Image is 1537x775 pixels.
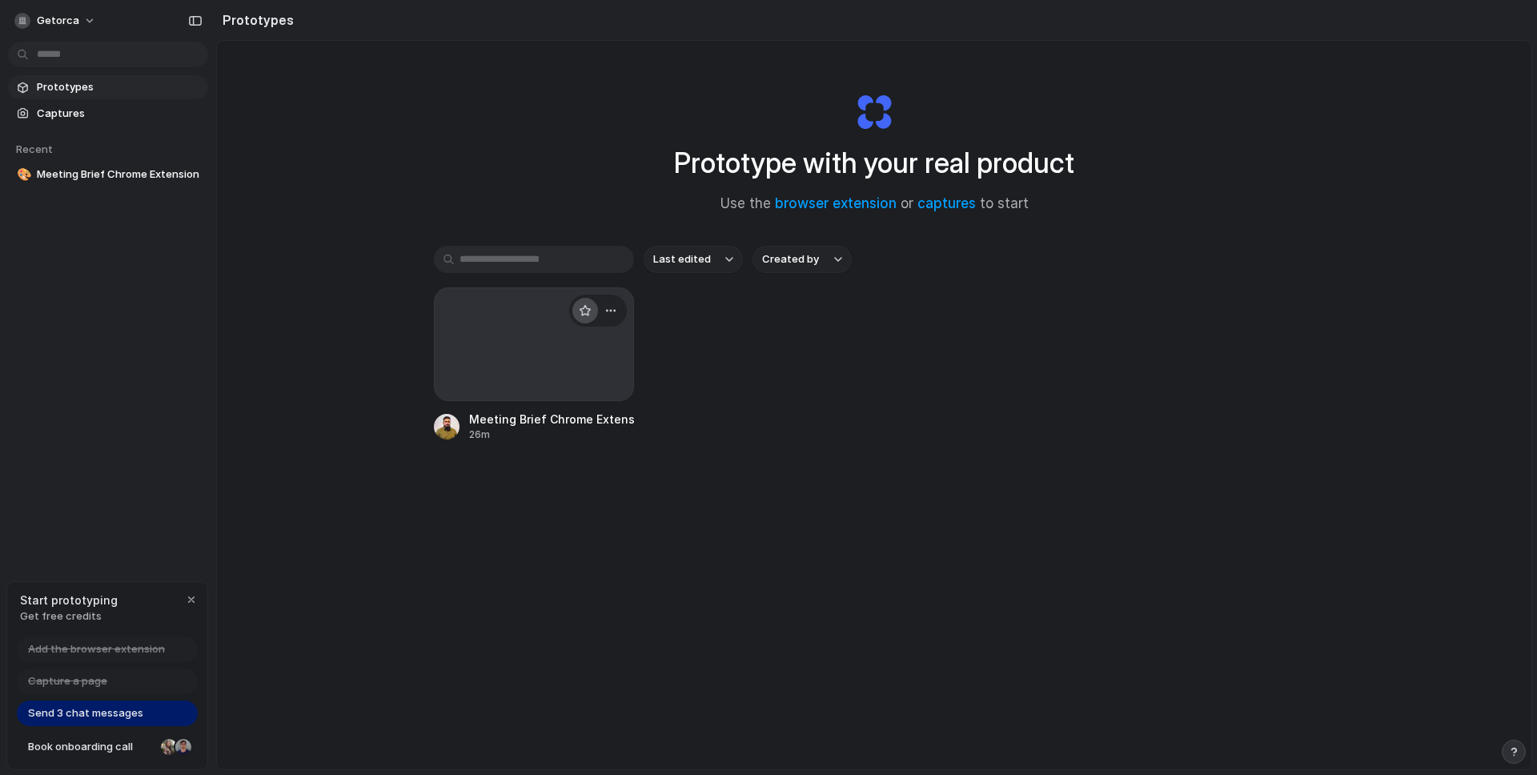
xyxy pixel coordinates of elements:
[174,737,193,757] div: Christian Iacullo
[28,673,107,689] span: Capture a page
[37,79,202,95] span: Prototypes
[20,608,118,624] span: Get free credits
[16,143,53,155] span: Recent
[37,13,79,29] span: getorca
[8,163,208,187] a: 🎨Meeting Brief Chrome Extension
[720,194,1029,215] span: Use the or to start
[28,739,155,755] span: Book onboarding call
[762,251,819,267] span: Created by
[159,737,179,757] div: Nicole Kubica
[469,411,634,428] div: Meeting Brief Chrome Extension
[17,734,198,760] a: Book onboarding call
[28,641,165,657] span: Add the browser extension
[8,75,208,99] a: Prototypes
[775,195,897,211] a: browser extension
[28,705,143,721] span: Send 3 chat messages
[37,167,202,183] span: Meeting Brief Chrome Extension
[17,166,28,184] div: 🎨
[216,10,294,30] h2: Prototypes
[644,246,743,273] button: Last edited
[14,167,30,183] button: 🎨
[752,246,852,273] button: Created by
[434,287,634,442] a: Meeting Brief Chrome Extension26m
[20,592,118,608] span: Start prototyping
[917,195,976,211] a: captures
[8,8,104,34] button: getorca
[469,428,634,442] div: 26m
[674,142,1074,184] h1: Prototype with your real product
[8,102,208,126] a: Captures
[653,251,711,267] span: Last edited
[37,106,202,122] span: Captures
